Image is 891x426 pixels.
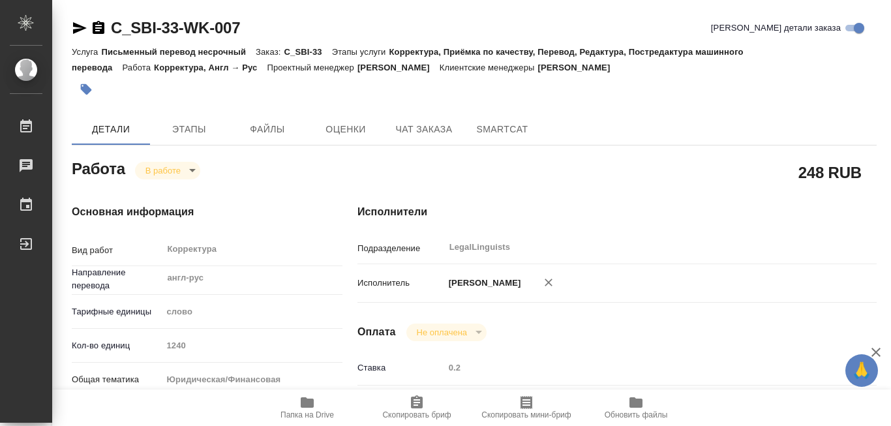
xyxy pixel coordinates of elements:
[72,266,162,292] p: Направление перевода
[605,410,668,419] span: Обновить файлы
[357,361,444,374] p: Ставка
[711,22,841,35] span: [PERSON_NAME] детали заказа
[444,277,521,290] p: [PERSON_NAME]
[413,327,471,338] button: Не оплачена
[101,47,256,57] p: Письменный перевод несрочный
[72,339,162,352] p: Кол-во единиц
[122,63,154,72] p: Работа
[162,301,342,323] div: слово
[393,121,455,138] span: Чат заказа
[357,63,440,72] p: [PERSON_NAME]
[357,204,877,220] h4: Исполнители
[538,63,620,72] p: [PERSON_NAME]
[845,354,878,387] button: 🙏
[798,161,862,183] h2: 248 RUB
[72,156,125,179] h2: Работа
[406,324,487,341] div: В работе
[72,47,744,72] p: Корректура, Приёмка по качеству, Перевод, Редактура, Постредактура машинного перевода
[382,410,451,419] span: Скопировать бриф
[72,47,101,57] p: Услуга
[72,244,162,257] p: Вид работ
[80,121,142,138] span: Детали
[154,63,267,72] p: Корректура, Англ → Рус
[284,47,331,57] p: C_SBI-33
[91,20,106,36] button: Скопировать ссылку
[256,47,284,57] p: Заказ:
[162,336,342,355] input: Пустое поле
[357,242,444,255] p: Подразделение
[72,305,162,318] p: Тарифные единицы
[851,357,873,384] span: 🙏
[236,121,299,138] span: Файлы
[72,75,100,104] button: Добавить тэг
[314,121,377,138] span: Оценки
[332,47,389,57] p: Этапы услуги
[357,277,444,290] p: Исполнитель
[471,121,534,138] span: SmartCat
[444,358,834,377] input: Пустое поле
[357,324,396,340] h4: Оплата
[581,389,691,426] button: Обновить файлы
[72,373,162,386] p: Общая тематика
[111,19,240,37] a: C_SBI-33-WK-007
[162,369,342,391] div: Юридическая/Финансовая
[142,165,185,176] button: В работе
[252,389,362,426] button: Папка на Drive
[280,410,334,419] span: Папка на Drive
[362,389,472,426] button: Скопировать бриф
[481,410,571,419] span: Скопировать мини-бриф
[72,204,305,220] h4: Основная информация
[267,63,357,72] p: Проектный менеджер
[440,63,538,72] p: Клиентские менеджеры
[135,162,200,179] div: В работе
[72,20,87,36] button: Скопировать ссылку для ЯМессенджера
[158,121,220,138] span: Этапы
[534,268,563,297] button: Удалить исполнителя
[472,389,581,426] button: Скопировать мини-бриф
